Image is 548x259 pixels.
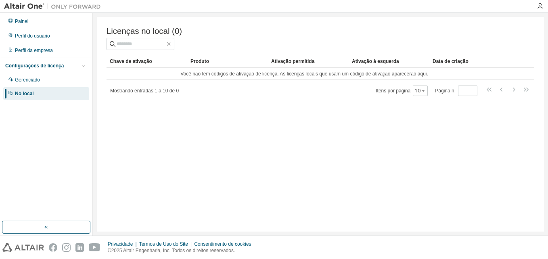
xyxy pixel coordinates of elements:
[139,241,195,247] div: Termos de Uso do Site
[75,243,84,252] img: linkedin.svg
[5,63,64,69] div: Configurações de licença
[190,55,265,68] div: Produto
[2,243,44,252] img: altair_logo.svg
[108,241,139,247] div: Privacidade
[433,55,499,68] div: Data de criação
[271,55,345,68] div: Ativação permitida
[376,88,410,94] font: Itens por página
[111,248,235,253] font: 2025 Altair Engenharia, Inc. Todos os direitos reservados.
[15,18,28,25] div: Painel
[107,68,502,80] td: Você não tem códigos de ativação de licença. As licenças locais que usam um código de ativação ap...
[49,243,57,252] img: facebook.svg
[15,33,50,39] div: Perfil do usuário
[415,88,420,94] font: 10
[89,243,100,252] img: youtube.svg
[15,90,34,97] div: No local
[352,55,426,68] div: Ativação à esquerda
[108,247,256,254] p: ©
[107,27,182,36] span: Licenças no local (0)
[15,47,53,54] div: Perfil da empresa
[435,88,456,94] font: Página n.
[110,88,179,94] span: Mostrando entradas 1 a 10 de 0
[4,2,105,10] img: Altair Um
[194,241,256,247] div: Consentimento de cookies
[15,77,40,83] div: Gerenciado
[62,243,71,252] img: instagram.svg
[110,55,184,68] div: Chave de ativação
